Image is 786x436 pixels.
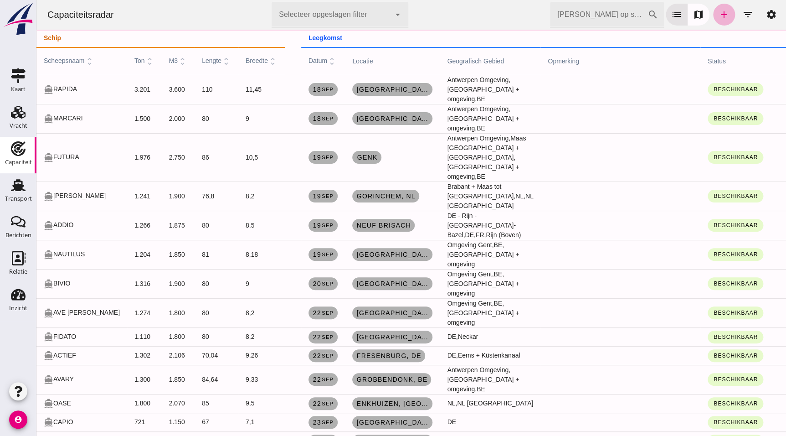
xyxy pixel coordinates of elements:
[202,394,248,413] td: 9,5
[664,47,750,75] th: status
[611,9,622,20] i: search
[285,334,297,340] small: sep
[319,86,392,93] span: [GEOGRAPHIC_DATA], [GEOGRAPHIC_DATA]
[7,279,17,289] i: directions_boat
[411,300,457,307] span: Omgeving Gent,
[319,192,379,200] span: Gorinchem, nl
[411,400,421,407] span: NL,
[2,2,35,36] img: logo-small.a267ee39.svg
[9,410,27,429] i: account_circle
[276,309,297,317] span: 22
[316,397,396,410] a: Enkhuizen, [GEOGRAPHIC_DATA]
[7,399,17,408] i: directions_boat
[440,173,449,180] span: BE
[7,279,83,289] div: BIVIO
[411,86,483,103] span: [GEOGRAPHIC_DATA] + omgeving,
[439,231,450,239] span: FR,
[48,57,58,66] i: unfold_more
[158,211,202,240] td: 80
[165,57,195,64] span: lengte
[158,298,202,327] td: 80
[158,346,202,365] td: 70,04
[403,47,504,75] th: geografisch gebied
[677,86,721,93] span: Beschikbaar
[91,346,125,365] td: 1.302
[677,115,721,122] span: Beschikbaar
[7,152,83,162] div: FUTURA
[319,115,392,122] span: [GEOGRAPHIC_DATA], [GEOGRAPHIC_DATA]
[7,114,83,124] div: MARCARI
[98,57,118,64] span: ton
[319,309,392,317] span: [GEOGRAPHIC_DATA], [GEOGRAPHIC_DATA]
[319,333,392,341] span: [GEOGRAPHIC_DATA], de
[185,57,195,66] i: unfold_more
[125,104,158,133] td: 2.000
[457,300,467,307] span: BE,
[677,251,721,258] span: Beschikbaar
[125,240,158,269] td: 1.850
[272,151,301,164] a: 19sep
[5,159,32,165] div: Capaciteit
[671,397,727,410] button: Beschikbaar
[158,365,202,394] td: 84,64
[272,331,301,343] a: 22sep
[7,250,17,260] i: directions_boat
[706,9,717,20] i: filter_list
[7,114,17,124] i: directions_boat
[291,57,300,66] i: unfold_more
[125,298,158,327] td: 1.800
[7,308,17,318] i: directions_boat
[202,133,248,182] td: 10,5
[125,182,158,211] td: 1.900
[91,211,125,240] td: 1.266
[411,135,489,161] span: Maas [GEOGRAPHIC_DATA] + [GEOGRAPHIC_DATA],
[133,57,151,64] span: m3
[677,400,721,407] span: Beschikbaar
[440,125,449,132] span: BE
[7,249,83,260] div: NAUTILUS
[316,349,388,362] a: Fresenburg, de
[411,366,474,374] span: Antwerpen Omgeving,
[285,377,297,382] small: sep
[202,104,248,133] td: 9
[272,248,301,261] a: 19sep
[319,352,385,359] span: Fresenburg, de
[635,9,646,20] i: list
[285,223,297,228] small: sep
[671,151,727,164] button: Beschikbaar
[411,135,474,142] span: Antwerpen Omgeving,
[7,417,83,427] div: CAPIO
[7,220,83,230] div: ADDIO
[202,211,248,240] td: 8,5
[272,349,301,362] a: 22sep
[158,133,202,182] td: 86
[272,57,300,64] span: datum
[316,219,378,232] a: Neuf Brisach
[276,376,297,383] span: 22
[272,373,301,386] a: 22sep
[158,327,202,346] td: 80
[411,333,421,340] span: DE,
[411,418,419,426] span: DE
[504,47,664,75] th: opmerking
[276,192,297,200] span: 19
[5,232,31,238] div: Berichten
[440,95,449,103] span: BE
[457,270,467,278] span: BE,
[285,420,297,425] small: sep
[671,112,727,125] button: Beschikbaar
[316,112,396,125] a: [GEOGRAPHIC_DATA], [GEOGRAPHIC_DATA]
[671,277,727,290] button: Beschikbaar
[7,332,17,342] i: directions_boat
[276,222,297,229] span: 19
[677,376,721,383] span: Beschikbaar
[125,75,158,104] td: 3.600
[272,219,301,232] a: 19sep
[355,9,366,20] i: arrow_drop_down
[276,352,297,359] span: 22
[276,280,297,287] span: 20
[125,133,158,182] td: 2.750
[202,365,248,394] td: 9,33
[411,115,483,132] span: [GEOGRAPHIC_DATA] + omgeving,
[11,86,26,92] div: Kaart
